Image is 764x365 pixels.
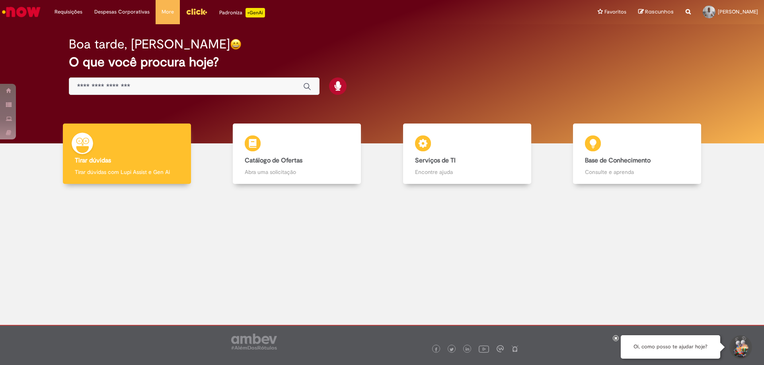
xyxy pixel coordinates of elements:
div: Padroniza [219,8,265,17]
b: Tirar dúvidas [75,156,111,164]
img: logo_footer_facebook.png [434,348,438,351]
img: logo_footer_ambev_rotulo_gray.png [231,334,277,350]
span: Despesas Corporativas [94,8,150,16]
b: Base de Conhecimento [585,156,651,164]
p: +GenAi [246,8,265,17]
p: Tirar dúvidas com Lupi Assist e Gen Ai [75,168,179,176]
span: Favoritos [604,8,626,16]
img: logo_footer_workplace.png [497,345,504,352]
a: Catálogo de Ofertas Abra uma solicitação [212,124,382,184]
img: logo_footer_linkedin.png [466,347,470,352]
img: ServiceNow [1,4,42,20]
span: Requisições [55,8,82,16]
img: happy-face.png [230,39,242,50]
p: Encontre ajuda [415,168,519,176]
a: Serviços de TI Encontre ajuda [382,124,552,184]
span: Rascunhos [645,8,674,15]
h2: O que você procura hoje? [69,55,696,69]
a: Tirar dúvidas Tirar dúvidas com Lupi Assist e Gen Ai [42,124,212,184]
img: logo_footer_youtube.png [479,344,489,354]
div: Oi, como posso te ajudar hoje? [621,335,720,359]
b: Serviços de TI [415,156,456,164]
img: logo_footer_twitter.png [450,348,454,351]
h2: Boa tarde, [PERSON_NAME] [69,37,230,51]
span: [PERSON_NAME] [718,8,758,15]
button: Iniciar Conversa de Suporte [728,335,752,359]
img: logo_footer_naosei.png [511,345,518,352]
p: Consulte e aprenda [585,168,689,176]
span: More [162,8,174,16]
p: Abra uma solicitação [245,168,349,176]
b: Catálogo de Ofertas [245,156,302,164]
a: Base de Conhecimento Consulte e aprenda [552,124,723,184]
img: click_logo_yellow_360x200.png [186,6,207,17]
a: Rascunhos [638,8,674,16]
